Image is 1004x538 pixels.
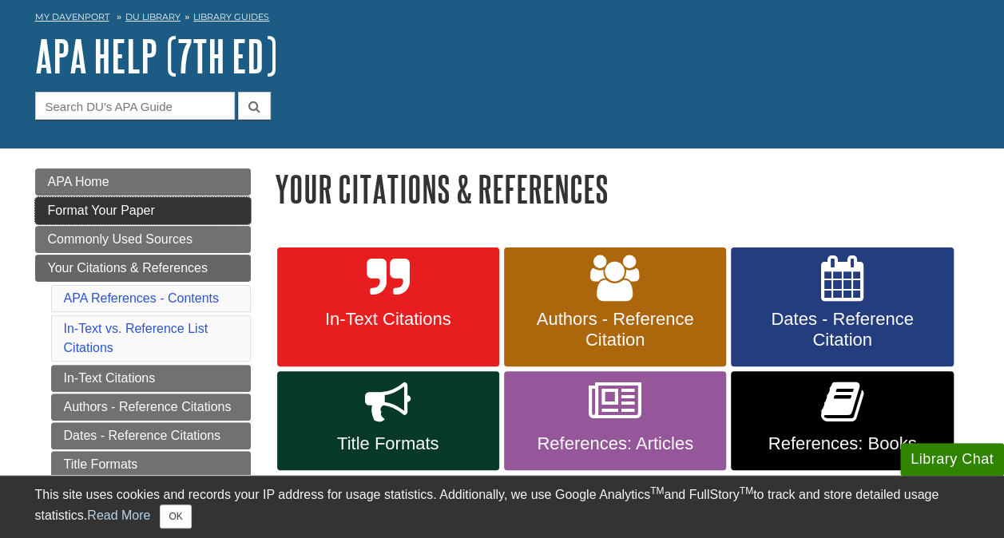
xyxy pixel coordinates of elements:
[51,394,251,421] a: Authors - Reference Citations
[35,6,970,32] nav: breadcrumb
[35,485,970,528] div: This site uses cookies and records your IP address for usage statistics. Additionally, we use Goo...
[48,175,109,188] span: APA Home
[650,485,664,496] sup: TM
[35,255,251,282] a: Your Citations & References
[743,309,941,350] span: Dates - Reference Citation
[289,309,487,330] span: In-Text Citations
[160,504,191,528] button: Close
[35,226,251,253] a: Commonly Used Sources
[743,433,941,454] span: References: Books
[35,31,277,81] a: APA Help (7th Ed)
[193,11,269,22] a: Library Guides
[48,232,192,246] span: Commonly Used Sources
[87,508,150,522] a: Read More
[51,422,251,449] a: Dates - Reference Citations
[64,322,208,354] a: In-Text vs. Reference List Citations
[277,371,499,470] a: Title Formats
[48,204,155,217] span: Format Your Paper
[35,10,109,24] a: My Davenport
[35,197,251,224] a: Format Your Paper
[48,261,208,275] span: Your Citations & References
[900,443,1004,476] button: Library Chat
[504,371,726,470] a: References: Articles
[504,247,726,367] a: Authors - Reference Citation
[35,92,235,120] input: Search DU's APA Guide
[51,451,251,478] a: Title Formats
[35,168,251,196] a: APA Home
[51,365,251,392] a: In-Text Citations
[731,371,953,470] a: References: Books
[516,309,714,350] span: Authors - Reference Citation
[516,433,714,454] span: References: Articles
[740,485,753,496] sup: TM
[125,11,181,22] a: DU Library
[289,433,487,454] span: Title Formats
[731,247,953,367] a: Dates - Reference Citation
[277,247,499,367] a: In-Text Citations
[64,291,219,305] a: APA References - Contents
[275,168,970,209] h1: Your Citations & References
